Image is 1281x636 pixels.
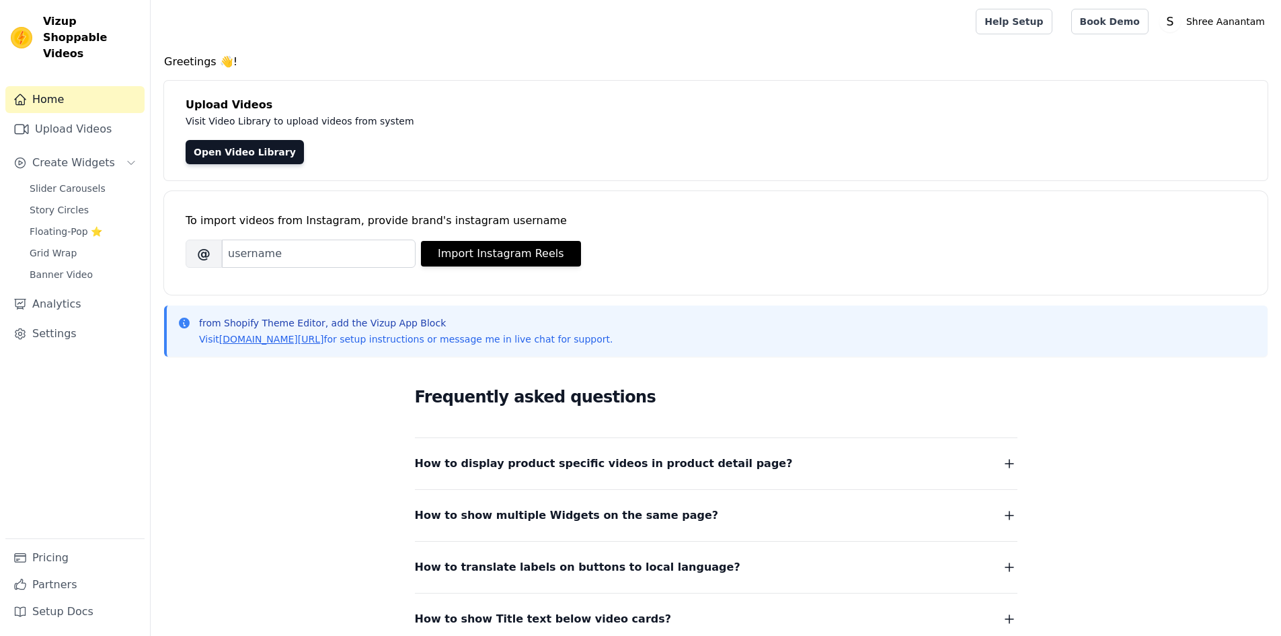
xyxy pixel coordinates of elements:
button: How to show Title text below video cards? [415,610,1017,629]
a: Story Circles [22,201,145,219]
p: Shree Aanantam [1181,9,1270,34]
p: Visit Video Library to upload videos from system [186,113,788,129]
h4: Greetings 👋! [164,54,1268,70]
h4: Upload Videos [186,97,1246,113]
span: Slider Carousels [30,182,106,195]
button: Create Widgets [5,149,145,176]
span: How to show Title text below video cards? [415,610,672,629]
span: Story Circles [30,203,89,217]
button: How to display product specific videos in product detail page? [415,454,1017,473]
a: Slider Carousels [22,179,145,198]
button: Import Instagram Reels [421,241,581,267]
a: Pricing [5,544,145,571]
span: @ [186,240,222,268]
a: Banner Video [22,265,145,284]
span: Floating-Pop ⭐ [30,225,102,238]
span: Create Widgets [32,155,115,171]
span: Banner Video [30,268,93,281]
a: Help Setup [976,9,1052,34]
a: Analytics [5,291,145,318]
text: S [1166,15,1173,28]
a: Upload Videos [5,116,145,143]
span: Vizup Shoppable Videos [43,13,139,62]
a: [DOMAIN_NAME][URL] [219,334,324,345]
a: Setup Docs [5,598,145,625]
h2: Frequently asked questions [415,384,1017,411]
a: Open Video Library [186,140,304,164]
span: Grid Wrap [30,246,77,260]
input: username [222,240,416,268]
a: Partners [5,571,145,598]
span: How to translate labels on buttons to local language? [415,558,740,577]
img: Vizup [11,27,32,48]
span: How to show multiple Widgets on the same page? [415,506,719,525]
a: Settings [5,320,145,347]
button: S Shree Aanantam [1159,9,1270,34]
p: Visit for setup instructions or message me in live chat for support. [199,332,613,346]
button: How to show multiple Widgets on the same page? [415,506,1017,525]
a: Floating-Pop ⭐ [22,222,145,241]
div: To import videos from Instagram, provide brand's instagram username [186,213,1246,229]
a: Book Demo [1071,9,1149,34]
p: from Shopify Theme Editor, add the Vizup App Block [199,316,613,330]
a: Home [5,86,145,113]
a: Grid Wrap [22,244,145,262]
span: How to display product specific videos in product detail page? [415,454,793,473]
button: How to translate labels on buttons to local language? [415,558,1017,577]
